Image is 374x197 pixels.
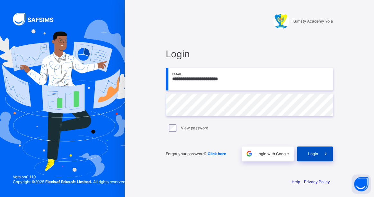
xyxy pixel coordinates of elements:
a: Privacy Policy [304,179,330,184]
a: Help [292,179,300,184]
img: SAFSIMS Logo [13,13,61,25]
span: Forgot your password? [166,151,226,156]
span: Login [308,151,318,156]
button: Open asap [352,174,371,194]
span: Copyright © 2025 All rights reserved. [13,179,126,184]
span: Version 0.1.19 [13,174,126,179]
img: google.396cfc9801f0270233282035f929180a.svg [245,150,253,157]
strong: Flexisaf Edusoft Limited. [45,179,92,184]
span: Login with Google [256,151,289,156]
span: Kumaty Academy Yola [292,19,333,23]
span: Login [166,48,333,60]
a: Click here [208,151,226,156]
label: View password [181,126,208,130]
